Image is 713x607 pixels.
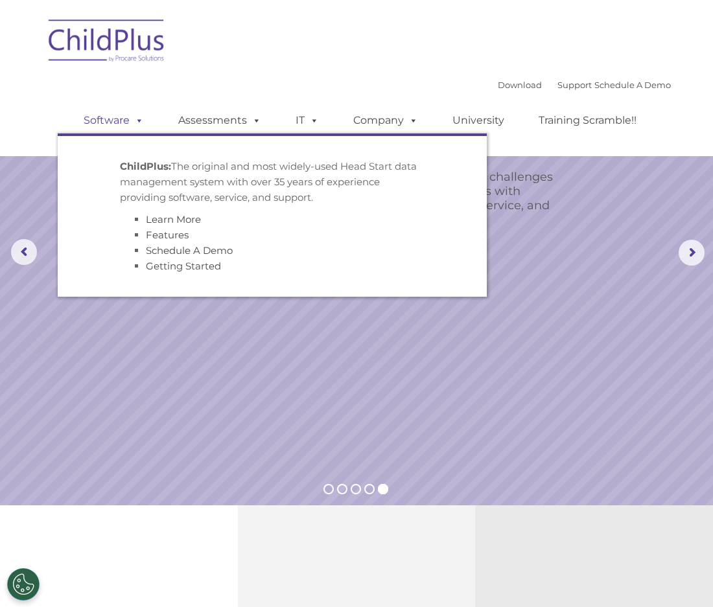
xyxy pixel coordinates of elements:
a: University [439,108,517,133]
a: Schedule A Demo [146,244,233,257]
a: Learn More [146,213,201,225]
a: Assessments [165,108,274,133]
a: IT [283,108,332,133]
a: Training Scramble!! [526,108,649,133]
a: Getting Started [146,260,221,272]
a: Software [71,108,157,133]
a: Support [557,80,592,90]
a: Company [340,108,431,133]
img: ChildPlus by Procare Solutions [42,10,172,75]
a: Schedule A Demo [594,80,671,90]
a: Features [146,229,189,241]
strong: ChildPlus: [120,160,171,172]
a: Download [498,80,542,90]
button: Cookies Settings [7,568,40,601]
font: | [498,80,671,90]
p: The original and most widely-used Head Start data management system with over 35 years of experie... [120,159,425,205]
